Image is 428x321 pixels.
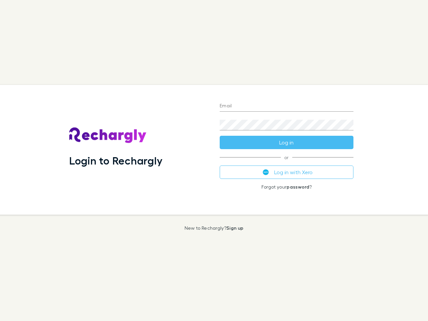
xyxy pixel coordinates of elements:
button: Log in [220,136,353,149]
a: password [287,184,309,190]
button: Log in with Xero [220,166,353,179]
h1: Login to Rechargly [69,154,163,167]
p: Forgot your ? [220,184,353,190]
img: Xero's logo [263,169,269,175]
a: Sign up [226,225,243,231]
span: or [220,157,353,157]
p: New to Rechargly? [185,225,244,231]
img: Rechargly's Logo [69,127,147,143]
